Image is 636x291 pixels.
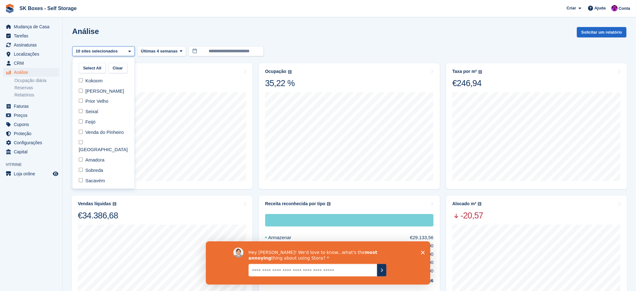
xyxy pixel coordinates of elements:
div: Feijó [75,117,132,127]
span: -20,57 [452,210,484,221]
a: menu [3,50,59,58]
button: Solicitar um relatório [577,27,627,37]
div: Sacavém [75,176,132,186]
a: menu [3,129,59,138]
div: Amadora [75,155,132,165]
a: Loja de pré-visualização [52,170,59,178]
a: Relatórios [14,92,59,98]
a: menu [3,102,59,111]
h2: Análise [72,27,99,36]
span: Capital [14,147,51,156]
img: icon-info-grey-7440780725fd019a000dd9b08b2336e03edf1995a4989e88bcd33f0948082b44.svg [327,202,331,206]
div: Taxa por m² [452,69,477,74]
img: icon-info-grey-7440780725fd019a000dd9b08b2336e03edf1995a4989e88bcd33f0948082b44.svg [478,202,482,206]
div: Armazenar [265,234,306,241]
a: SK Boxes - Self Storage [17,3,79,14]
span: Configurações [14,138,51,147]
div: €29.133,56 [410,234,434,241]
button: Select All [79,63,106,73]
a: Reservas [14,85,59,91]
div: Ocupação [265,69,286,74]
div: Vendas líquidas [78,201,111,206]
a: menu [3,138,59,147]
span: Ajuda [595,5,606,11]
div: Receita reconhecida por tipo [265,201,325,206]
span: Conta [619,5,630,12]
span: Proteção [14,129,51,138]
img: stora-icon-8386f47178a22dfd0bd8f6a31ec36ba5ce8667c1dd55bd0f319d3a0aa187defe.svg [5,4,14,13]
span: Localizações [14,50,51,58]
div: Armazenar [265,214,434,227]
a: menu [3,147,59,156]
span: Faturas [14,102,51,111]
span: Preços [14,111,51,120]
span: Análise [14,68,51,77]
a: menu [3,31,59,40]
iframe: Inquérito de David de Stora [206,241,430,285]
div: [GEOGRAPHIC_DATA] [75,138,132,155]
a: menu [3,169,59,178]
img: icon-info-grey-7440780725fd019a000dd9b08b2336e03edf1995a4989e88bcd33f0948082b44.svg [478,70,482,74]
span: Últimas 4 semanas [141,48,178,54]
span: Mudança de Casa [14,22,51,31]
div: Seixal [75,107,132,117]
a: menu [3,22,59,31]
img: icon-info-grey-7440780725fd019a000dd9b08b2336e03edf1995a4989e88bcd33f0948082b44.svg [113,202,116,206]
button: Clear [108,63,127,73]
div: Alocado m² [452,201,476,206]
a: Ocupação diária [14,78,59,84]
img: icon-info-grey-7440780725fd019a000dd9b08b2336e03edf1995a4989e88bcd33f0948082b44.svg [288,70,292,74]
span: Vitrine [6,162,62,168]
div: Venda do Pinheiro [75,127,132,138]
div: [PERSON_NAME] [75,86,132,96]
span: Tarefas [14,31,51,40]
img: Mateus Cassange [612,5,618,11]
a: menu [3,59,59,68]
span: Loja online [14,169,51,178]
span: Assinaturas [14,41,51,49]
div: €246,94 [452,78,482,89]
div: Kokoom [75,76,132,86]
div: €34.386,68 [78,210,118,221]
span: CRM [14,59,51,68]
a: menu [3,68,59,77]
a: menu [3,111,59,120]
span: Cupons [14,120,51,129]
div: 35,22 % [265,78,295,89]
div: Prior Velho [75,96,132,107]
a: menu [3,120,59,129]
a: menu [3,41,59,49]
div: Sobreda [75,165,132,176]
button: Últimas 4 semanas [137,46,186,57]
div: 10 sites selecionados [75,48,120,54]
span: Criar [567,5,576,11]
